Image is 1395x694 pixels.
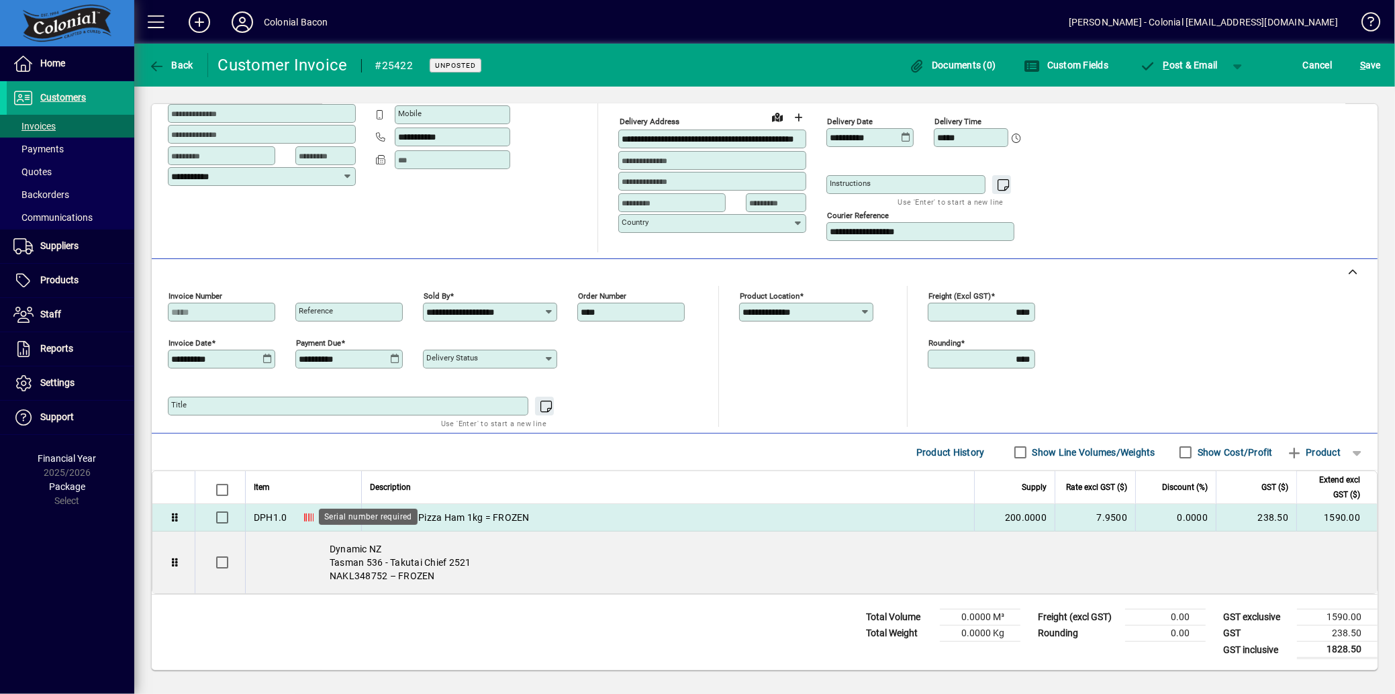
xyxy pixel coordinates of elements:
[622,217,648,227] mat-label: Country
[296,338,341,348] mat-label: Payment due
[827,117,873,126] mat-label: Delivery date
[7,230,134,263] a: Suppliers
[1163,60,1169,70] span: P
[13,212,93,223] span: Communications
[426,353,478,362] mat-label: Delivery status
[7,183,134,206] a: Backorders
[1297,609,1378,626] td: 1590.00
[319,509,418,525] div: Serial number required
[169,338,211,348] mat-label: Invoice date
[264,11,328,33] div: Colonial Bacon
[13,166,52,177] span: Quotes
[178,10,221,34] button: Add
[1286,442,1341,463] span: Product
[7,160,134,183] a: Quotes
[940,626,1020,642] td: 0.0000 Kg
[254,511,287,524] div: DPH1.0
[375,55,414,77] div: #25422
[7,115,134,138] a: Invoices
[40,309,61,319] span: Staff
[246,532,1377,593] div: Dynamic NZ Tasman 536 - Takutai Chief 2521 NAKL348752 – FROZEN
[1360,60,1365,70] span: S
[1280,440,1347,464] button: Product
[906,53,1000,77] button: Documents (0)
[1216,504,1296,532] td: 238.50
[7,401,134,434] a: Support
[40,411,74,422] span: Support
[928,291,991,301] mat-label: Freight (excl GST)
[859,609,940,626] td: Total Volume
[1005,511,1047,524] span: 200.0000
[898,194,1004,209] mat-hint: Use 'Enter' to start a new line
[1135,504,1216,532] td: 0.0000
[40,377,75,388] span: Settings
[398,109,422,118] mat-label: Mobile
[934,117,981,126] mat-label: Delivery time
[1030,446,1155,459] label: Show Line Volumes/Weights
[148,60,193,70] span: Back
[441,415,546,431] mat-hint: Use 'Enter' to start a new line
[1195,446,1273,459] label: Show Cost/Profit
[578,291,626,301] mat-label: Order number
[928,338,961,348] mat-label: Rounding
[1162,480,1208,495] span: Discount (%)
[134,53,208,77] app-page-header-button: Back
[1305,473,1360,502] span: Extend excl GST ($)
[40,240,79,251] span: Suppliers
[916,442,985,463] span: Product History
[38,453,97,464] span: Financial Year
[221,10,264,34] button: Profile
[40,58,65,68] span: Home
[940,609,1020,626] td: 0.0000 M³
[370,511,530,524] span: Ham Diced Pizza Ham 1kg = FROZEN
[1351,3,1378,46] a: Knowledge Base
[1216,609,1297,626] td: GST exclusive
[7,366,134,400] a: Settings
[145,53,197,77] button: Back
[1303,54,1333,76] span: Cancel
[1133,53,1224,77] button: Post & Email
[7,138,134,160] a: Payments
[13,189,69,200] span: Backorders
[7,298,134,332] a: Staff
[169,291,222,301] mat-label: Invoice number
[7,264,134,297] a: Products
[1125,626,1206,642] td: 0.00
[13,144,64,154] span: Payments
[40,343,73,354] span: Reports
[1216,626,1297,642] td: GST
[254,480,270,495] span: Item
[740,291,800,301] mat-label: Product location
[859,626,940,642] td: Total Weight
[1066,480,1127,495] span: Rate excl GST ($)
[424,291,450,301] mat-label: Sold by
[370,480,411,495] span: Description
[827,211,889,220] mat-label: Courier Reference
[1140,60,1218,70] span: ost & Email
[909,60,996,70] span: Documents (0)
[830,179,871,188] mat-label: Instructions
[7,47,134,81] a: Home
[1031,609,1125,626] td: Freight (excl GST)
[49,481,85,492] span: Package
[1069,11,1338,33] div: [PERSON_NAME] - Colonial [EMAIL_ADDRESS][DOMAIN_NAME]
[788,107,810,128] button: Choose address
[1261,480,1288,495] span: GST ($)
[1300,53,1336,77] button: Cancel
[1063,511,1127,524] div: 7.9500
[1020,53,1112,77] button: Custom Fields
[1125,609,1206,626] td: 0.00
[40,92,86,103] span: Customers
[435,61,476,70] span: Unposted
[7,206,134,229] a: Communications
[1024,60,1108,70] span: Custom Fields
[218,54,348,76] div: Customer Invoice
[171,400,187,409] mat-label: Title
[1297,626,1378,642] td: 238.50
[767,106,788,128] a: View on map
[1296,504,1377,532] td: 1590.00
[7,332,134,366] a: Reports
[1216,642,1297,658] td: GST inclusive
[1031,626,1125,642] td: Rounding
[1360,54,1381,76] span: ave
